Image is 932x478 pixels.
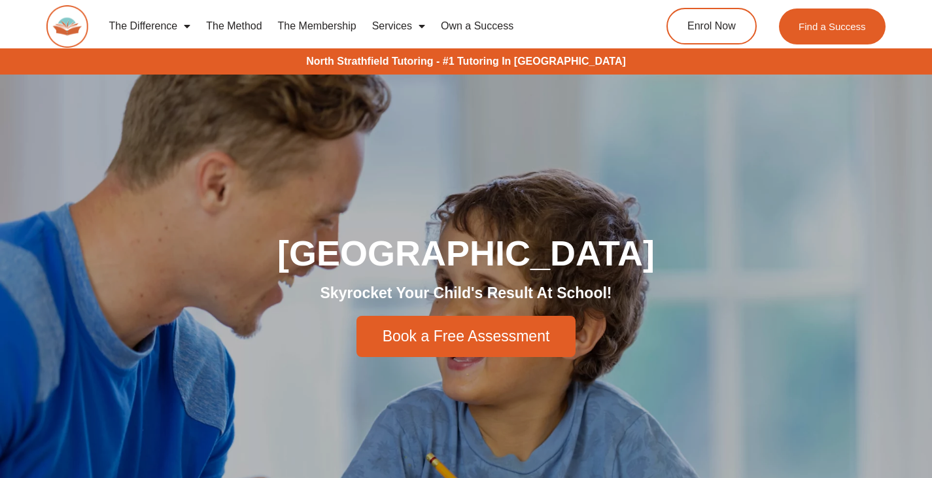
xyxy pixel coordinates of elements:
[101,11,199,41] a: The Difference
[433,11,521,41] a: Own a Success
[383,329,550,344] span: Book a Free Assessment
[356,316,576,357] a: Book a Free Assessment
[687,21,736,31] span: Enrol Now
[270,11,364,41] a: The Membership
[364,11,433,41] a: Services
[779,9,886,44] a: Find a Success
[799,22,866,31] span: Find a Success
[198,11,269,41] a: The Method
[100,235,833,271] h1: [GEOGRAPHIC_DATA]
[101,11,619,41] nav: Menu
[867,415,932,478] iframe: Chat Widget
[666,8,757,44] a: Enrol Now
[100,284,833,303] h2: Skyrocket Your Child's Result At School!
